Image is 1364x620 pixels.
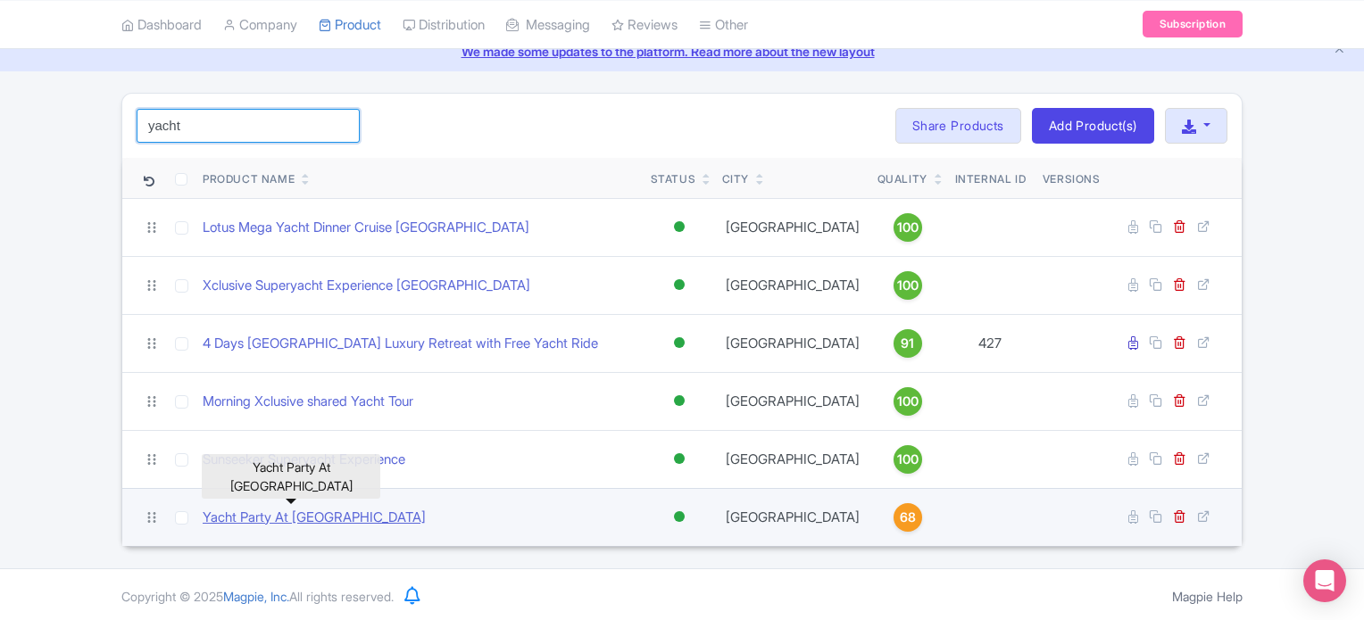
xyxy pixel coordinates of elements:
td: [GEOGRAPHIC_DATA] [715,372,870,430]
div: Open Intercom Messenger [1303,559,1346,602]
a: Xclusive Superyacht Experience [GEOGRAPHIC_DATA] [203,276,530,296]
div: Active [670,388,688,414]
button: Close announcement [1333,40,1346,61]
div: Active [670,214,688,240]
td: [GEOGRAPHIC_DATA] [715,488,870,546]
span: 91 [901,334,914,353]
a: Add Product(s) [1032,108,1154,144]
a: Morning Xclusive shared Yacht Tour [203,392,413,412]
span: 100 [897,392,919,411]
div: Active [670,446,688,472]
th: Internal ID [945,158,1035,199]
a: We made some updates to the platform. Read more about the new layout [11,42,1353,61]
span: 100 [897,450,919,469]
div: Active [670,504,688,530]
a: 68 [877,503,938,532]
a: 100 [877,387,938,416]
a: 100 [877,445,938,474]
td: [GEOGRAPHIC_DATA] [715,314,870,372]
a: 100 [877,213,938,242]
div: City [722,171,749,187]
a: 91 [877,329,938,358]
th: Versions [1035,158,1108,199]
td: [GEOGRAPHIC_DATA] [715,430,870,488]
td: [GEOGRAPHIC_DATA] [715,256,870,314]
td: [GEOGRAPHIC_DATA] [715,198,870,256]
div: Yacht Party At [GEOGRAPHIC_DATA] [202,454,380,499]
input: Search product name, city, or interal id [137,109,360,143]
div: Quality [877,171,927,187]
a: Yacht Party At [GEOGRAPHIC_DATA] [203,508,426,528]
span: 68 [900,508,916,527]
div: Copyright © 2025 All rights reserved. [111,587,404,606]
a: Lotus Mega Yacht Dinner Cruise [GEOGRAPHIC_DATA] [203,218,529,238]
td: 427 [945,314,1035,372]
a: 100 [877,271,938,300]
div: Product Name [203,171,295,187]
a: Subscription [1143,11,1243,37]
span: 100 [897,218,919,237]
span: 100 [897,276,919,295]
a: Magpie Help [1172,589,1243,604]
div: Status [651,171,696,187]
div: Active [670,330,688,356]
span: Magpie, Inc. [223,589,289,604]
a: Share Products [895,108,1021,144]
div: Active [670,272,688,298]
a: 4 Days [GEOGRAPHIC_DATA] Luxury Retreat with Free Yacht Ride [203,334,598,354]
